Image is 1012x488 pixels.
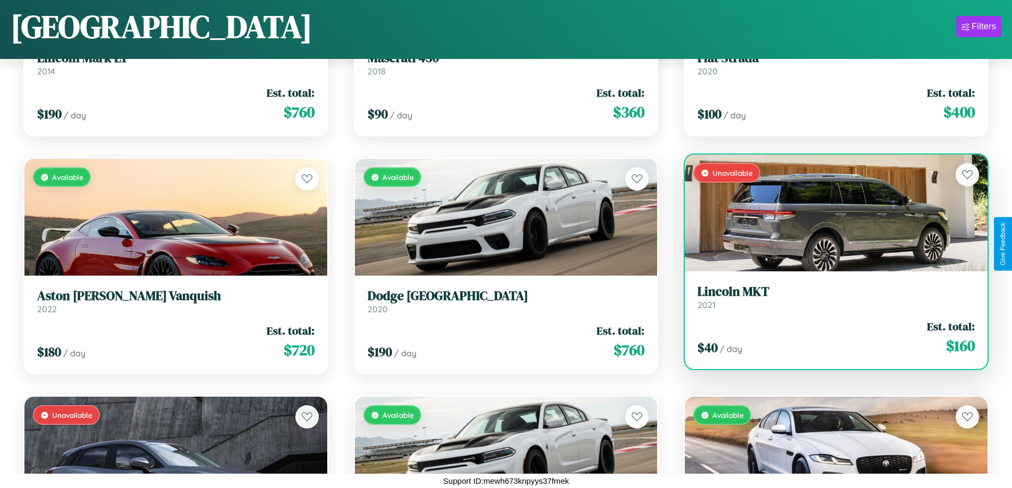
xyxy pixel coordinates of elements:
span: $ 190 [37,105,62,123]
span: $ 760 [614,339,644,361]
span: $ 160 [946,335,975,356]
span: Est. total: [927,319,975,334]
span: Available [382,410,414,419]
div: Give Feedback [999,222,1007,266]
span: Available [382,173,414,182]
span: / day [724,110,746,121]
a: Fiat Strada2020 [698,50,975,76]
span: $ 400 [943,101,975,123]
h3: Aston [PERSON_NAME] Vanquish [37,288,314,304]
span: 2021 [698,299,716,310]
span: $ 40 [698,339,718,356]
span: 2022 [37,304,57,314]
span: 2020 [698,66,718,76]
span: / day [64,110,86,121]
span: 2014 [37,66,55,76]
span: Est. total: [597,323,644,338]
span: / day [720,344,742,354]
span: Est. total: [597,85,644,100]
span: $ 90 [368,105,388,123]
span: $ 760 [284,101,314,123]
span: 2018 [368,66,386,76]
span: Est. total: [267,85,314,100]
p: Support ID: mewh673knpyys37fmek [443,474,569,488]
div: Filters [972,21,996,32]
span: Unavailable [712,168,753,177]
span: $ 360 [613,101,644,123]
span: Est. total: [927,85,975,100]
span: / day [394,348,416,358]
span: $ 180 [37,343,61,361]
span: Available [712,410,744,419]
a: Maserati 4302018 [368,50,645,76]
a: Dodge [GEOGRAPHIC_DATA]2020 [368,288,645,314]
h1: [GEOGRAPHIC_DATA] [11,5,312,48]
span: 2020 [368,304,388,314]
span: Unavailable [52,410,92,419]
span: / day [63,348,86,358]
span: / day [390,110,412,121]
a: Lincoln Mark LT2014 [37,50,314,76]
span: $ 100 [698,105,721,123]
a: Lincoln MKT2021 [698,284,975,310]
button: Filters [956,16,1001,37]
span: Available [52,173,83,182]
a: Aston [PERSON_NAME] Vanquish2022 [37,288,314,314]
span: $ 190 [368,343,392,361]
h3: Dodge [GEOGRAPHIC_DATA] [368,288,645,304]
span: Est. total: [267,323,314,338]
h3: Lincoln MKT [698,284,975,299]
span: $ 720 [284,339,314,361]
